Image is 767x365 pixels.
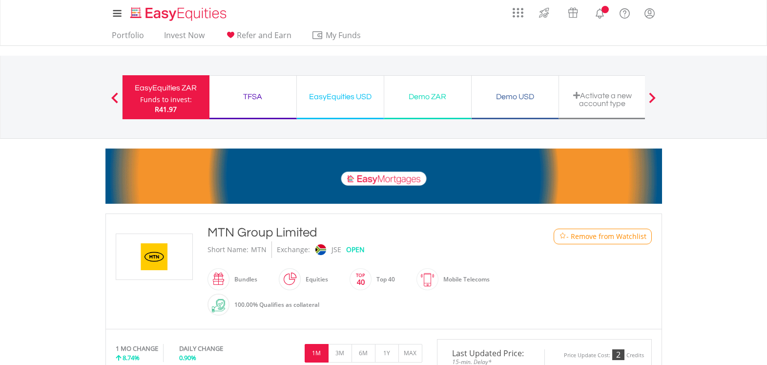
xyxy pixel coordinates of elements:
[398,344,422,363] button: MAX
[559,2,587,21] a: Vouchers
[207,224,514,241] div: MTN Group Limited
[372,268,395,291] div: Top 40
[626,352,644,359] div: Credits
[375,344,399,363] button: 1Y
[566,232,646,241] span: - Remove from Watchlist
[587,2,612,22] a: Notifications
[229,268,257,291] div: Bundles
[108,30,148,45] a: Portfolio
[346,241,365,258] div: OPEN
[565,5,581,21] img: vouchers-v2.svg
[637,2,662,24] a: My Profile
[128,81,204,95] div: EasyEquities ZAR
[237,30,291,41] span: Refer and Earn
[513,7,523,18] img: grid-menu-icon.svg
[536,5,552,21] img: thrive-v2.svg
[565,91,640,107] div: Activate a new account type
[277,241,310,258] div: Exchange:
[305,344,329,363] button: 1M
[126,2,230,22] a: Home page
[105,149,662,204] img: EasyMortage Promotion Banner
[301,268,328,291] div: Equities
[212,299,225,312] img: collateral-qualifying-green.svg
[506,2,530,18] a: AppsGrid
[123,353,140,362] span: 8.74%
[207,241,249,258] div: Short Name:
[155,105,177,114] span: R41.97
[311,29,375,42] span: My Funds
[234,301,319,309] span: 100.00% Qualifies as collateral
[477,90,553,104] div: Demo USD
[128,6,230,22] img: EasyEquities_Logo.png
[303,90,378,104] div: EasyEquities USD
[315,244,326,255] img: jse.png
[328,344,352,363] button: 3M
[390,90,465,104] div: Demo ZAR
[251,241,267,258] div: MTN
[160,30,208,45] a: Invest Now
[438,268,490,291] div: Mobile Telecoms
[118,234,191,279] img: EQU.ZA.MTN.png
[559,233,566,240] img: Watchlist
[215,90,290,104] div: TFSA
[221,30,295,45] a: Refer and Earn
[332,241,341,258] div: JSE
[612,2,637,22] a: FAQ's and Support
[612,349,624,360] div: 2
[352,344,375,363] button: 6M
[564,352,610,359] div: Price Update Cost:
[554,229,652,244] button: Watchlist - Remove from Watchlist
[445,349,537,357] span: Last Updated Price:
[179,344,256,353] div: DAILY CHANGE
[140,95,192,105] div: Funds to invest:
[116,344,158,353] div: 1 MO CHANGE
[179,353,196,362] span: 0.90%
